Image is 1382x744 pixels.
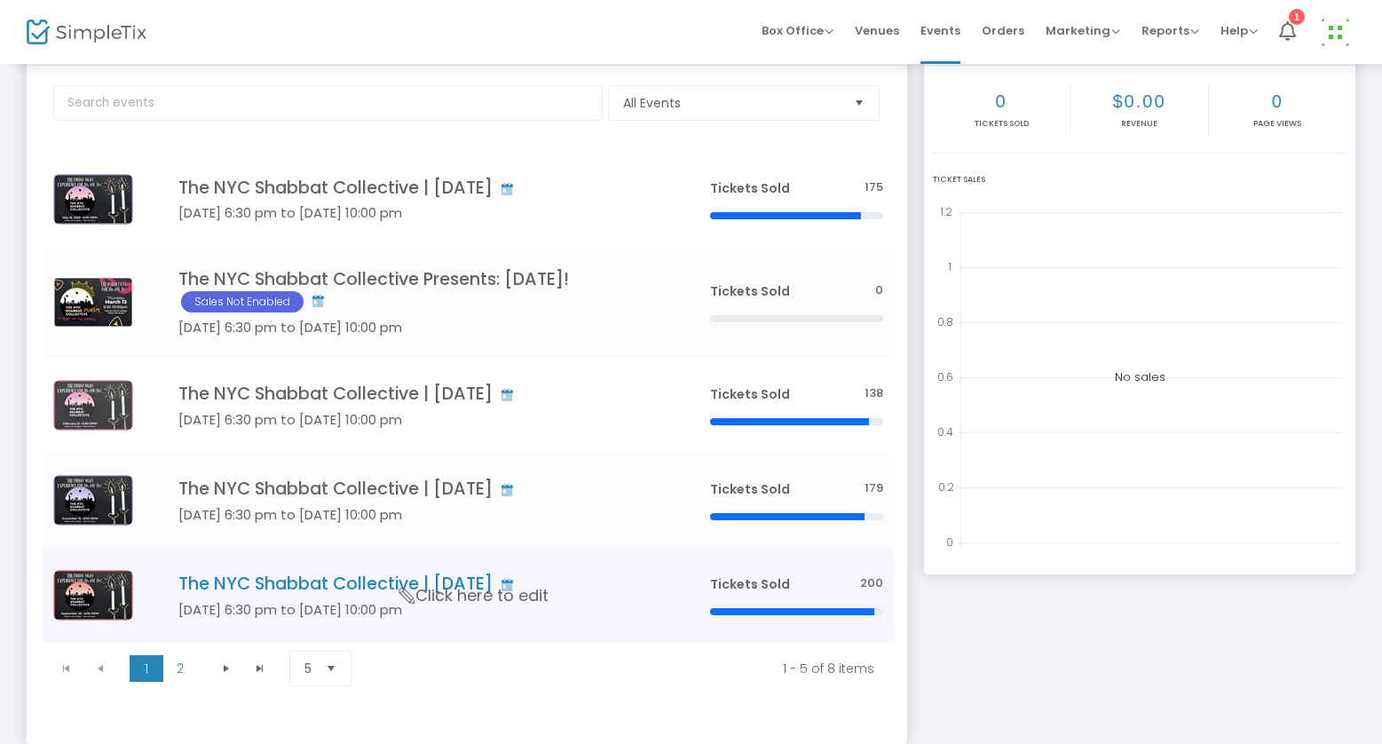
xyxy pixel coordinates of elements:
button: Select [847,86,872,120]
img: SimpleTixHeaderPurim-01-01.jpg [53,277,133,328]
div: 1 [1289,9,1305,25]
div: Ticket Sales [933,174,1346,186]
p: Tickets sold [935,118,1068,131]
span: Box Office [762,22,833,39]
span: 175 [865,179,883,196]
span: Tickets Sold [710,385,790,403]
h5: [DATE] 6:30 pm to [DATE] 10:00 pm [178,320,657,336]
p: Page Views [1211,118,1345,131]
h2: $0.00 [1072,91,1205,112]
h2: 0 [935,91,1068,112]
span: Tickets Sold [710,179,790,197]
span: Tickets Sold [710,282,790,300]
h5: [DATE] 6:30 pm to [DATE] 10:00 pm [178,602,657,618]
button: dismiss [742,693,788,721]
h2: 0 [1211,91,1345,112]
span: 179 [865,480,883,497]
span: Go to the next page [219,661,233,676]
h5: [DATE] 6:30 pm to [DATE] 10:00 pm [178,507,657,523]
h5: [DATE] 6:30 pm to [DATE] 10:00 pm [178,412,657,428]
p: Saved Successfully [594,693,730,721]
span: Venues [855,8,899,53]
span: Page 1 [130,655,163,682]
img: NYCSCDec.jpg [53,475,133,526]
img: SimpleTixHeaderMay16-01.jpg [53,174,133,225]
span: Help [1220,22,1258,39]
div: Data table [43,152,894,643]
h4: The NYC Shabbat Collective | [DATE] [178,479,657,499]
span: Go to the next page [209,655,243,682]
h4: The NYC Shabbat Collective | [DATE] [178,384,657,404]
span: 0 [875,282,883,299]
span: Click here to edit [399,584,549,607]
img: SimpleTixHeaderFeb21-01.jpg [53,380,133,431]
span: Go to the last page [253,661,267,676]
span: Reports [1141,22,1199,39]
span: Marketing [1046,22,1120,39]
span: 138 [865,385,883,402]
span: Tickets Sold [710,480,790,498]
h4: The NYC Shabbat Collective Presents: [DATE]! [178,269,657,313]
button: Select [319,652,344,685]
span: 200 [860,575,883,592]
input: Search events [53,85,603,121]
span: Orders [982,8,1024,53]
span: 5 [304,660,312,677]
h4: The NYC Shabbat Collective | [DATE] [178,574,657,594]
span: Events [920,8,960,53]
div: No sales [933,200,1346,555]
h5: [DATE] 6:30 pm to [DATE] 10:00 pm [178,205,657,221]
span: Go to the last page [243,655,277,682]
span: All Events [623,94,840,112]
span: Tickets Sold [710,575,790,593]
kendo-pager-info: 1 - 5 of 8 items [383,660,874,677]
p: Revenue [1072,118,1205,131]
span: Sales Not Enabled [181,291,304,313]
img: 638584967183609222STHeaderSeptember2024-01.jpg [53,570,133,621]
span: Page 2 [163,655,197,682]
h4: The NYC Shabbat Collective | [DATE] [178,178,657,198]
